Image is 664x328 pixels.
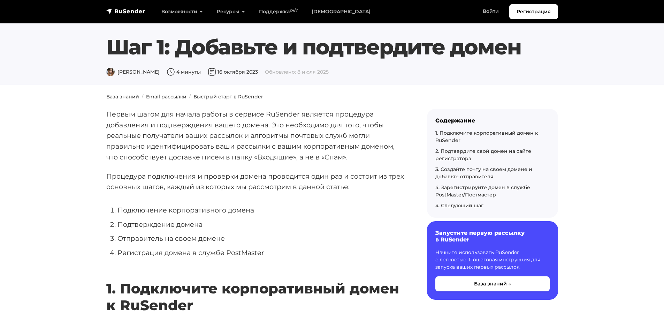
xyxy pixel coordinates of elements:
p: Процедура подключения и проверки домена проводится один раз и состоит из трех основных шагов, каж... [106,171,405,192]
a: Ресурсы [210,5,252,19]
div: Содержание [435,117,550,124]
li: Регистрация домена в службе PostMaster [117,247,405,258]
sup: 24/7 [290,8,298,13]
p: Начните использовать RuSender с легкостью. Пошаговая инструкция для запуска ваших первых рассылок. [435,249,550,271]
a: 3. Создайте почту на своем домене и добавьте отправителя [435,166,532,180]
p: Первым шагом для начала работы в сервисе RuSender является процедура добавления и подтверждения в... [106,109,405,163]
h2: 1. Подключите корпоративный домен к RuSender [106,260,405,314]
a: 4. Следующий шаг [435,202,483,209]
span: [PERSON_NAME] [106,69,160,75]
a: [DEMOGRAPHIC_DATA] [305,5,377,19]
li: Подтверждение домена [117,219,405,230]
li: Отправитель на своем домене [117,233,405,244]
h1: Шаг 1: Добавьте и подтвердите домен [106,35,558,60]
a: Email рассылки [146,94,186,100]
a: База знаний [106,94,139,100]
a: Поддержка24/7 [252,5,305,19]
img: Время чтения [167,68,175,76]
a: Запустите первую рассылку в RuSender Начните использовать RuSender с легкостью. Пошаговая инструк... [427,221,558,299]
a: Регистрация [509,4,558,19]
a: 1. Подключите корпоративный домен к RuSender [435,130,538,143]
span: Обновлено: 8 июля 2025 [265,69,329,75]
a: 4. Зарегистрируйте домен в службе PostMaster/Постмастер [435,184,530,198]
img: Дата публикации [208,68,216,76]
a: 2. Подтвердите свой домен на сайте регистратора [435,148,531,162]
h6: Запустите первую рассылку в RuSender [435,230,550,243]
span: 16 октября 2023 [208,69,258,75]
a: Возможности [154,5,210,19]
li: Подключение корпоративного домена [117,205,405,216]
a: Быстрый старт в RuSender [193,94,263,100]
a: Войти [476,4,506,18]
button: База знаний → [435,276,550,291]
nav: breadcrumb [102,93,562,100]
span: 4 минуты [167,69,201,75]
img: RuSender [106,8,145,15]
